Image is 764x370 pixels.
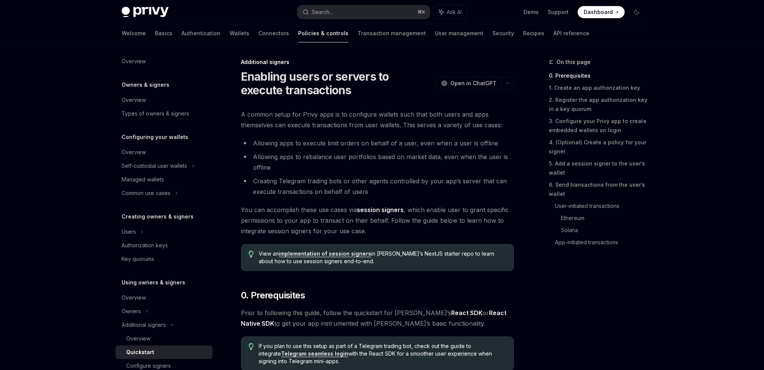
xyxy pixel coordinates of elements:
[122,189,170,198] div: Common use cases
[631,6,643,18] button: Toggle dark mode
[122,95,146,105] div: Overview
[116,107,212,120] a: Types of owners & signers
[122,133,188,142] h5: Configuring your wallets
[549,158,649,179] a: 5. Add a session signer to the user’s wallet
[122,227,136,236] div: Users
[248,251,254,258] svg: Tip
[357,206,404,214] a: session signers
[298,24,348,42] a: Policies & controls
[436,77,501,90] button: Open in ChatGPT
[561,212,649,224] a: Ethereum
[556,58,591,67] span: On this page
[122,293,146,302] div: Overview
[241,289,305,301] span: 0. Prerequisites
[241,138,514,148] li: Allowing apps to execute limit orders on behalf of a user, even when a user is offline
[248,343,254,350] svg: Tip
[116,55,212,68] a: Overview
[116,332,212,345] a: Overview
[258,24,289,42] a: Connectors
[435,24,483,42] a: User management
[451,309,483,317] a: React SDK
[122,109,189,118] div: Types of owners & signers
[281,350,348,357] a: Telegram seamless login
[116,291,212,304] a: Overview
[116,93,212,107] a: Overview
[122,278,185,287] h5: Using owners & signers
[549,115,649,136] a: 3. Configure your Privy app to create embedded wallets on login
[548,8,569,16] a: Support
[447,8,462,16] span: Ask AI
[523,8,539,16] a: Demo
[116,239,212,252] a: Authorization keys
[122,148,146,157] div: Overview
[549,179,649,200] a: 6. Send transactions from the user’s wallet
[116,345,212,359] a: Quickstart
[241,205,514,236] span: You can accomplish these use cases via , which enable user to grant specific permissions to your ...
[549,82,649,94] a: 1. Create an app authorization key
[555,236,649,248] a: App-initiated transactions
[122,161,187,170] div: Self-custodial user wallets
[450,80,497,87] span: Open in ChatGPT
[523,24,544,42] a: Recipes
[116,252,212,266] a: Key quorums
[122,7,169,17] img: dark logo
[241,58,514,66] div: Additional signers
[116,145,212,159] a: Overview
[549,136,649,158] a: 4. (Optional) Create a policy for your signer
[122,241,168,250] div: Authorization keys
[312,8,333,17] div: Search...
[279,250,371,257] a: implementation of session signers
[417,9,425,15] span: ⌘ K
[549,94,649,115] a: 2. Register the app authorization key in a key quorum
[584,8,613,16] span: Dashboard
[181,24,220,42] a: Authentication
[241,308,514,329] span: Prior to following this guide, follow the quickstart for [PERSON_NAME]’s or to get your app instr...
[122,24,146,42] a: Welcome
[241,70,433,97] h1: Enabling users or servers to execute transactions
[434,5,467,19] button: Ask AI
[122,320,166,329] div: Additional signers
[553,24,589,42] a: API reference
[492,24,514,42] a: Security
[555,200,649,212] a: User-initiated transactions
[122,254,154,264] div: Key quorums
[116,173,212,186] a: Managed wallets
[549,70,649,82] a: 0. Prerequisites
[122,80,169,89] h5: Owners & signers
[561,224,649,236] a: Solana
[358,24,426,42] a: Transaction management
[122,57,146,66] div: Overview
[259,342,506,365] span: If you plan to use this setup as part of a Telegram trading bot, check out the guide to integrate...
[126,334,150,343] div: Overview
[230,24,249,42] a: Wallets
[122,175,164,184] div: Managed wallets
[122,212,194,221] h5: Creating owners & signers
[241,151,514,173] li: Allowing apps to rebalance user portfolios based on market data, even when the user is offline
[241,176,514,197] li: Creating Telegram trading bots or other agents controlled by your app’s server that can execute t...
[126,348,154,357] div: Quickstart
[122,307,141,316] div: Owners
[259,250,506,265] span: View an in [PERSON_NAME]’s NextJS starter repo to learn about how to use session signers end-to-end.
[155,24,172,42] a: Basics
[241,109,514,130] span: A common setup for Privy apps is to configure wallets such that both users and apps themselves ca...
[297,5,430,19] button: Search...⌘K
[578,6,625,18] a: Dashboard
